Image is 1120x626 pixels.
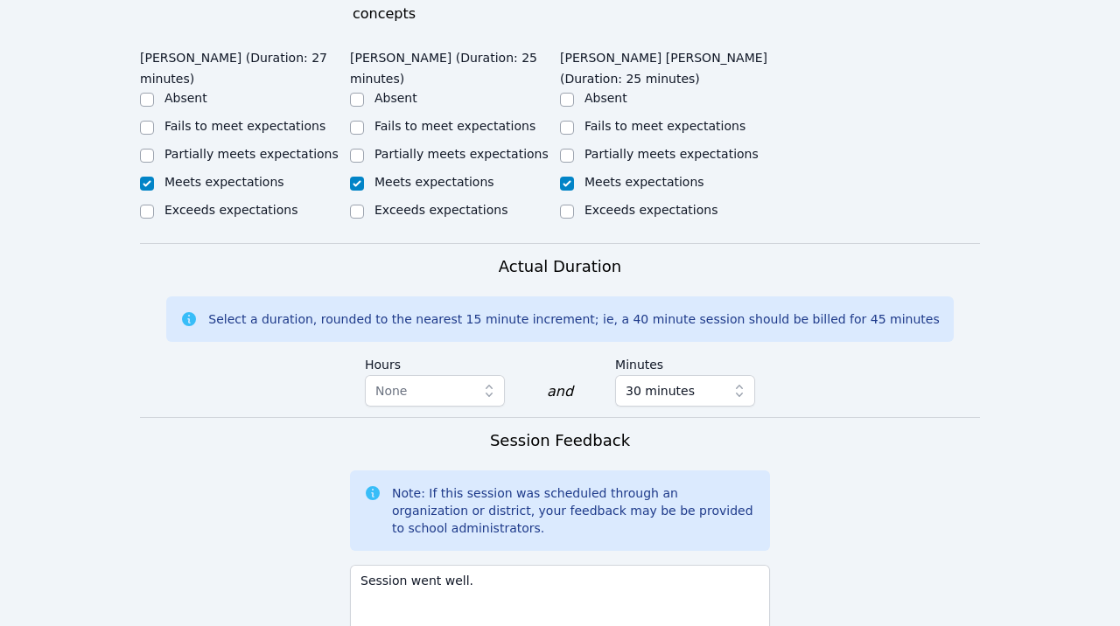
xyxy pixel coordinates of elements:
[375,384,408,398] span: None
[584,91,627,105] label: Absent
[374,91,417,105] label: Absent
[615,375,755,407] button: 30 minutes
[164,175,284,189] label: Meets expectations
[615,349,755,375] label: Minutes
[374,203,507,217] label: Exceeds expectations
[547,381,573,402] div: and
[140,42,350,89] legend: [PERSON_NAME] (Duration: 27 minutes)
[584,147,759,161] label: Partially meets expectations
[365,375,505,407] button: None
[374,175,494,189] label: Meets expectations
[392,484,756,537] div: Note: If this session was scheduled through an organization or district, your feedback may be be ...
[164,147,339,161] label: Partially meets expectations
[584,119,745,133] label: Fails to meet expectations
[164,91,207,105] label: Absent
[208,310,939,328] div: Select a duration, rounded to the nearest 15 minute increment; ie, a 40 minute session should be ...
[499,254,621,279] h3: Actual Duration
[490,428,630,453] h3: Session Feedback
[365,349,505,375] label: Hours
[374,147,549,161] label: Partially meets expectations
[164,119,325,133] label: Fails to meet expectations
[626,380,695,401] span: 30 minutes
[350,42,560,89] legend: [PERSON_NAME] (Duration: 25 minutes)
[164,203,297,217] label: Exceeds expectations
[584,175,704,189] label: Meets expectations
[560,42,770,89] legend: [PERSON_NAME] [PERSON_NAME] (Duration: 25 minutes)
[584,203,717,217] label: Exceeds expectations
[374,119,535,133] label: Fails to meet expectations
